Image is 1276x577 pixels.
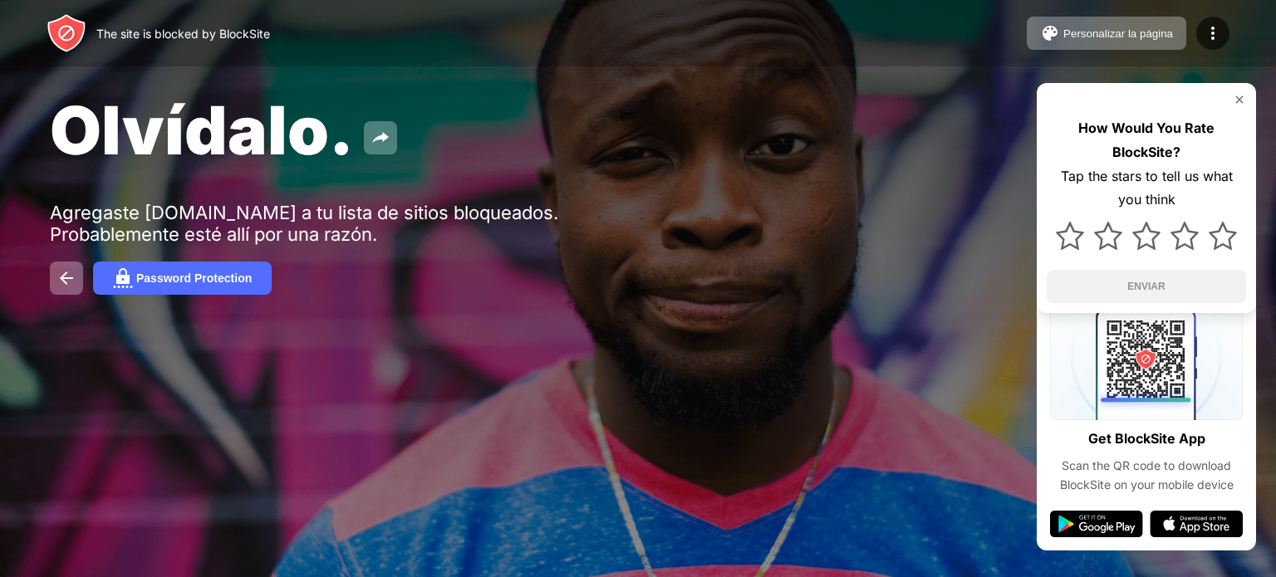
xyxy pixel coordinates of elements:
[56,268,76,288] img: back.svg
[1050,511,1143,537] img: google-play.svg
[1209,222,1237,250] img: star.svg
[371,128,390,148] img: share.svg
[1027,17,1186,50] button: Personalizar la página
[1056,222,1084,250] img: star.svg
[93,262,272,295] button: Password Protection
[1088,427,1205,451] div: Get BlockSite App
[1047,164,1246,213] div: Tap the stars to tell us what you think
[1094,222,1122,250] img: star.svg
[50,90,354,170] span: Olvídalo.
[136,271,252,285] div: Password Protection
[113,268,133,288] img: password.svg
[1047,116,1246,164] div: How Would You Rate BlockSite?
[1233,93,1246,106] img: rate-us-close.svg
[1047,270,1246,303] button: ENVIAR
[50,202,563,245] div: Agregaste [DOMAIN_NAME] a tu lista de sitios bloqueados. Probablemente esté allí por una razón.
[96,27,270,41] div: The site is blocked by BlockSite
[1132,222,1161,250] img: star.svg
[1150,511,1243,537] img: app-store.svg
[1170,222,1199,250] img: star.svg
[1063,27,1173,40] div: Personalizar la página
[1203,23,1223,43] img: menu-icon.svg
[1040,23,1060,43] img: pallet.svg
[47,13,86,53] img: header-logo.svg
[1050,457,1243,494] div: Scan the QR code to download BlockSite on your mobile device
